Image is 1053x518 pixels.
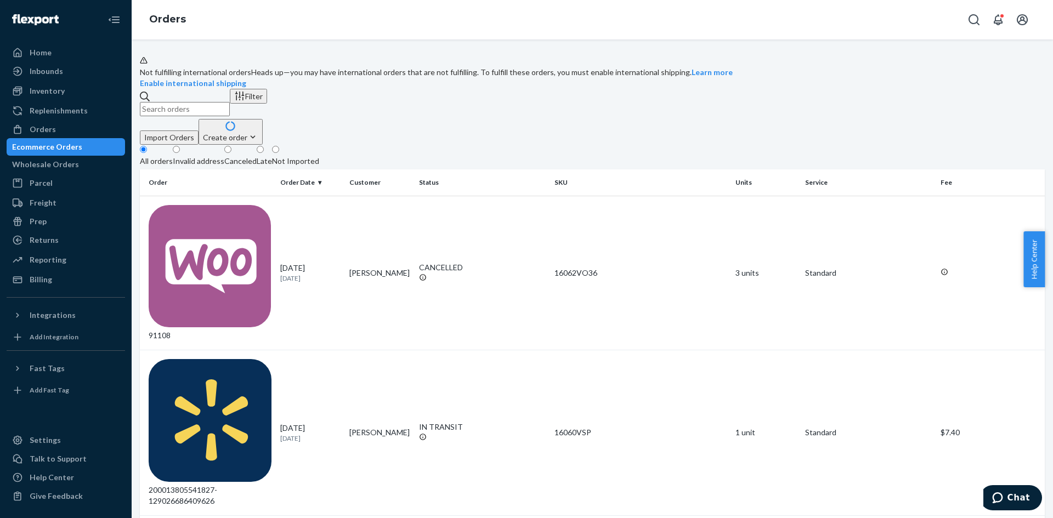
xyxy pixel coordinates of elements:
[30,47,52,58] div: Home
[7,431,125,449] a: Settings
[7,121,125,138] a: Orders
[30,254,66,265] div: Reporting
[7,102,125,119] a: Replenishments
[30,274,52,285] div: Billing
[349,178,410,187] div: Customer
[983,485,1042,513] iframe: Opens a widget where you can chat to one of our agents
[30,178,53,189] div: Parcel
[30,216,47,227] div: Prep
[251,67,733,77] span: Heads up—you may have international orders that are not fulfilling. To fulfill these orders, you ...
[140,78,246,88] a: Enable international shipping
[30,385,69,395] div: Add Fast Tag
[731,169,801,196] th: Units
[7,271,125,288] a: Billing
[1023,231,1045,287] button: Help Center
[345,196,415,350] td: [PERSON_NAME]
[550,169,731,196] th: SKU
[936,169,1045,196] th: Fee
[801,169,937,196] th: Service
[234,90,263,102] div: Filter
[272,146,279,153] input: Not Imported
[30,453,87,464] div: Talk to Support
[7,382,125,399] a: Add Fast Tag
[7,156,125,173] a: Wholesale Orders
[199,119,263,145] button: Create order
[30,363,65,374] div: Fast Tags
[30,124,56,135] div: Orders
[173,156,224,167] div: Invalid address
[1011,9,1033,31] button: Open account menu
[7,44,125,61] a: Home
[30,235,59,246] div: Returns
[30,86,65,96] div: Inventory
[7,360,125,377] button: Fast Tags
[30,491,83,502] div: Give Feedback
[419,422,546,432] div: IN TRANSIT
[7,138,125,156] a: Ecommerce Orders
[7,328,125,346] a: Add Integration
[30,310,76,321] div: Integrations
[554,427,727,438] div: 16060VSP
[140,4,195,36] ol: breadcrumbs
[173,146,180,153] input: Invalid address
[415,169,551,196] th: Status
[7,213,125,230] a: Prep
[224,146,231,153] input: Canceled
[7,82,125,100] a: Inventory
[149,359,271,506] div: 200013805541827-129026686409626
[936,350,1045,516] td: $7.40
[7,62,125,80] a: Inbounds
[731,350,801,516] td: 1 unit
[149,13,186,25] a: Orders
[257,156,272,167] div: Late
[140,169,276,196] th: Order
[140,156,173,167] div: All orders
[103,9,125,31] button: Close Navigation
[30,66,63,77] div: Inbounds
[7,469,125,486] a: Help Center
[7,231,125,249] a: Returns
[7,194,125,212] a: Freight
[7,487,125,505] button: Give Feedback
[203,132,258,143] div: Create order
[280,274,341,283] p: [DATE]
[280,434,341,443] p: [DATE]
[30,332,78,341] div: Add Integration
[30,435,61,446] div: Settings
[12,159,79,170] div: Wholesale Orders
[12,141,82,152] div: Ecommerce Orders
[276,169,346,196] th: Order Date
[149,205,271,341] div: 91108
[7,306,125,324] button: Integrations
[554,267,727,278] div: 16062VO36
[30,105,88,116] div: Replenishments
[345,350,415,516] td: [PERSON_NAME]
[7,450,125,468] button: Talk to Support
[280,263,341,283] div: [DATE]
[140,130,199,145] button: Import Orders
[140,102,230,116] input: Search orders
[805,427,932,438] p: Standard
[963,9,985,31] button: Open Search Box
[272,156,319,167] div: Not Imported
[30,197,56,208] div: Freight
[140,146,147,153] input: All orders
[987,9,1009,31] button: Open notifications
[692,67,733,77] a: Learn more
[7,174,125,192] a: Parcel
[224,156,257,167] div: Canceled
[419,262,546,273] div: CANCELLED
[230,89,267,104] button: Filter
[731,196,801,350] td: 3 units
[7,251,125,269] a: Reporting
[140,67,251,77] span: Not fulfilling international orders
[12,14,59,25] img: Flexport logo
[280,423,341,443] div: [DATE]
[30,472,74,483] div: Help Center
[257,146,264,153] input: Late
[805,267,932,278] p: Standard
